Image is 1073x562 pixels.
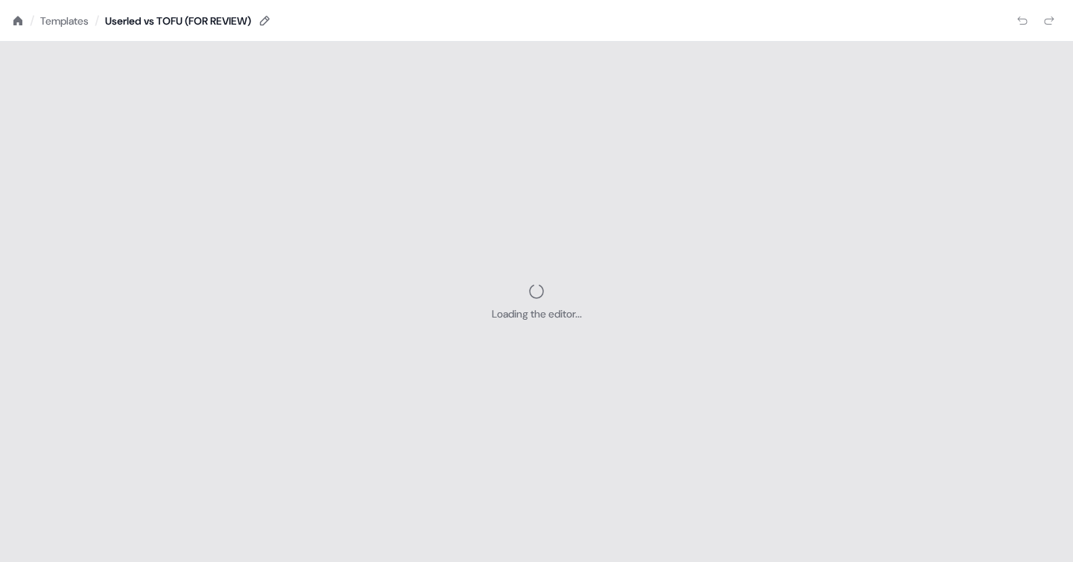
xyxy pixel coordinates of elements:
[105,13,251,28] div: Userled vs TOFU (FOR REVIEW)
[40,13,89,28] a: Templates
[30,13,34,29] div: /
[492,306,582,321] div: Loading the editor...
[95,13,99,29] div: /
